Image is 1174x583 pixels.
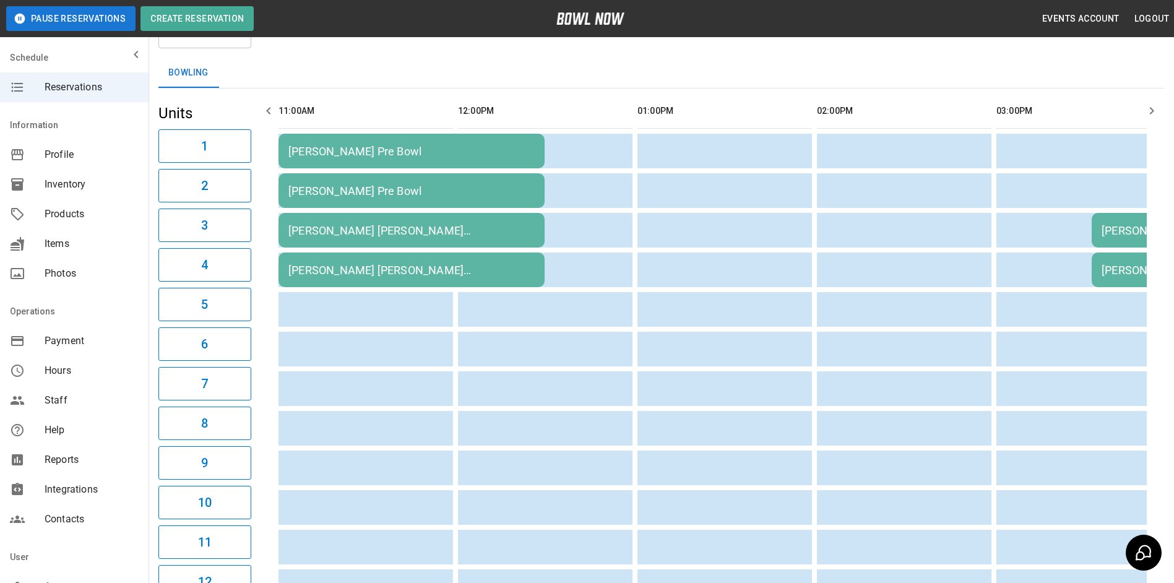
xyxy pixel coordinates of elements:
th: 11:00AM [278,93,453,129]
span: Photos [45,266,139,281]
h6: 8 [201,413,208,433]
button: 4 [158,248,251,282]
button: 11 [158,525,251,559]
h6: 11 [198,532,212,552]
span: Staff [45,393,139,408]
button: 1 [158,129,251,163]
button: Pause Reservations [6,6,136,31]
th: 01:00PM [637,93,812,129]
button: 10 [158,486,251,519]
div: [PERSON_NAME] [PERSON_NAME] [PERSON_NAME] [288,224,535,237]
th: 12:00PM [458,93,632,129]
span: Integrations [45,482,139,497]
span: Payment [45,334,139,348]
h6: 2 [201,176,208,196]
span: Items [45,236,139,251]
h6: 4 [201,255,208,275]
span: Inventory [45,177,139,192]
span: Contacts [45,512,139,527]
button: Create Reservation [140,6,254,31]
h6: 3 [201,215,208,235]
img: logo [556,12,624,25]
h6: 6 [201,334,208,354]
div: [PERSON_NAME] Pre Bowl [288,145,535,158]
h6: 10 [198,493,212,512]
button: 8 [158,407,251,440]
button: 9 [158,446,251,480]
div: inventory tabs [158,58,1164,88]
div: [PERSON_NAME] [PERSON_NAME] [PERSON_NAME] [288,264,535,277]
h6: 1 [201,136,208,156]
span: Profile [45,147,139,162]
span: Products [45,207,139,222]
div: [PERSON_NAME] Pre Bowl [288,184,535,197]
th: 02:00PM [817,93,991,129]
button: Bowling [158,58,218,88]
h6: 9 [201,453,208,473]
button: 6 [158,327,251,361]
span: Reservations [45,80,139,95]
button: 2 [158,169,251,202]
button: 3 [158,209,251,242]
h6: 7 [201,374,208,394]
button: 5 [158,288,251,321]
h6: 5 [201,295,208,314]
span: Help [45,423,139,438]
button: Events Account [1037,7,1124,30]
span: Hours [45,363,139,378]
h5: Units [158,103,251,123]
button: 7 [158,367,251,400]
span: Reports [45,452,139,467]
button: Logout [1129,7,1174,30]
